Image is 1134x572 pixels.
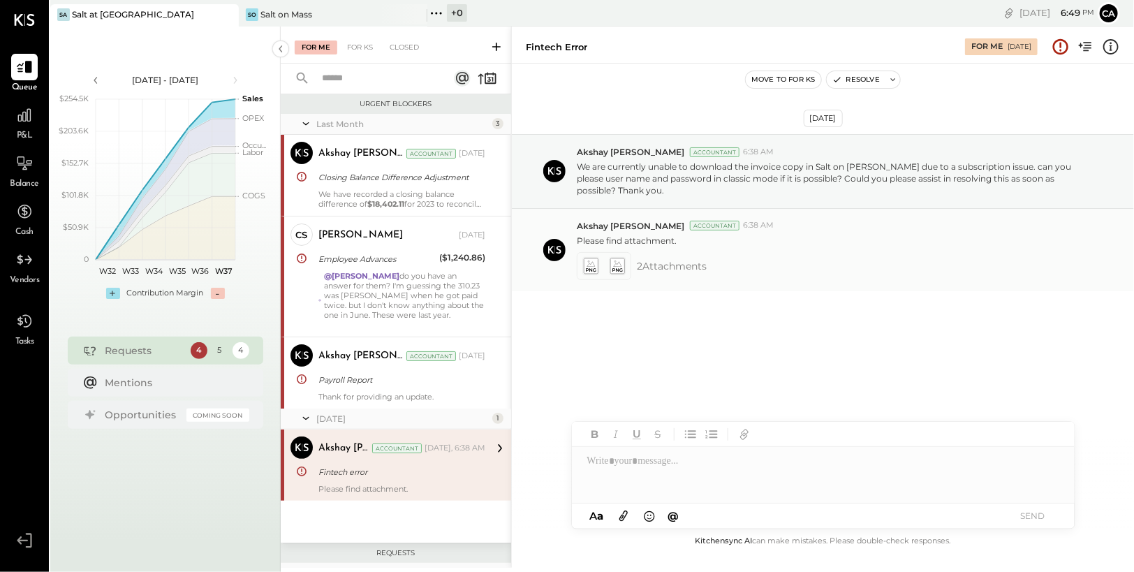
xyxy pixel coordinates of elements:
[318,465,481,479] div: Fintech error
[316,413,489,425] div: [DATE]
[804,110,843,127] div: [DATE]
[367,199,404,209] strong: $18,402.11
[12,82,38,94] span: Queue
[10,274,40,287] span: Vendors
[459,230,485,241] div: [DATE]
[122,266,139,276] text: W33
[1,102,48,142] a: P&L
[1098,2,1120,24] button: Ca
[971,41,1003,52] div: For Me
[526,41,587,54] div: Fintech error
[105,376,242,390] div: Mentions
[242,191,265,200] text: COGS
[295,41,337,54] div: For Me
[577,161,1096,196] p: We are currently unable to download the invoice copy in Salt on [PERSON_NAME] due to a subscripti...
[1,198,48,239] a: Cash
[214,266,232,276] text: W37
[459,351,485,362] div: [DATE]
[1002,6,1016,20] div: copy link
[492,413,503,424] div: 1
[15,336,34,349] span: Tasks
[1,308,48,349] a: Tasks
[260,8,312,20] div: Salt on Mass
[233,342,249,359] div: 4
[447,4,467,22] div: + 0
[296,228,308,242] div: CS
[59,126,89,135] text: $203.6K
[743,220,774,231] span: 6:38 AM
[105,344,184,358] div: Requests
[72,8,194,20] div: Salt at [GEOGRAPHIC_DATA]
[746,71,821,88] button: Move to for ks
[324,271,399,281] strong: @[PERSON_NAME]
[288,548,504,558] div: Requests
[316,118,489,130] div: Last Month
[1,54,48,94] a: Queue
[57,8,70,21] div: Sa
[690,147,739,157] div: Accountant
[628,425,646,443] button: Underline
[340,41,380,54] div: For KS
[702,425,721,443] button: Ordered List
[1005,506,1061,525] button: SEND
[743,147,774,158] span: 6:38 AM
[145,266,163,276] text: W34
[59,94,89,103] text: $254.5K
[242,141,266,151] text: Occu...
[577,220,684,232] span: Akshay [PERSON_NAME]
[372,443,422,453] div: Accountant
[586,425,604,443] button: Bold
[1019,6,1094,20] div: [DATE]
[246,8,258,21] div: So
[186,409,249,422] div: Coming Soon
[211,288,225,299] div: -
[425,443,485,454] div: [DATE], 6:38 AM
[106,74,225,86] div: [DATE] - [DATE]
[383,41,426,54] div: Closed
[492,118,503,129] div: 3
[212,342,228,359] div: 5
[318,147,404,161] div: Akshay [PERSON_NAME]
[690,221,739,230] div: Accountant
[649,425,667,443] button: Strikethrough
[191,342,207,359] div: 4
[318,349,404,363] div: Akshay [PERSON_NAME]
[668,509,679,522] span: @
[127,288,204,299] div: Contribution Margin
[318,441,369,455] div: Akshay [PERSON_NAME]
[607,425,625,443] button: Italic
[10,178,39,191] span: Balance
[439,251,485,265] div: ($1,240.86)
[61,190,89,200] text: $101.8K
[106,288,120,299] div: +
[318,228,403,242] div: [PERSON_NAME]
[84,254,89,264] text: 0
[242,147,263,157] text: Labor
[168,266,185,276] text: W35
[682,425,700,443] button: Unordered List
[288,99,504,109] div: Urgent Blockers
[63,222,89,232] text: $50.9K
[459,148,485,159] div: [DATE]
[663,507,683,525] button: @
[586,508,608,524] button: Aa
[242,113,265,123] text: OPEX
[318,252,435,266] div: Employee Advances
[318,170,481,184] div: Closing Balance Difference Adjustment
[1,247,48,287] a: Vendors
[191,266,209,276] text: W36
[242,94,263,103] text: Sales
[15,226,34,239] span: Cash
[1008,42,1031,52] div: [DATE]
[406,149,456,159] div: Accountant
[324,271,485,330] div: do you have an answer for them? I'm guessing the 310.23 was [PERSON_NAME] when he got paid twice....
[406,351,456,361] div: Accountant
[827,71,885,88] button: Resolve
[17,130,33,142] span: P&L
[318,392,485,402] div: Thank for providing an update.
[318,373,481,387] div: Payroll Report
[597,509,603,522] span: a
[318,484,485,494] div: Please find attachment.
[1,150,48,191] a: Balance
[577,146,684,158] span: Akshay [PERSON_NAME]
